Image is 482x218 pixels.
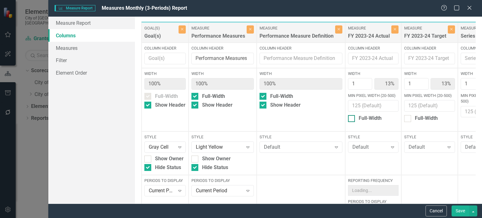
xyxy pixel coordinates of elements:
[149,144,175,151] div: Gray Cell
[404,25,446,31] label: Measure
[191,25,245,31] label: Measure
[348,25,390,31] label: Measure
[48,42,135,54] a: Measures
[191,33,245,43] div: Performance Measures
[260,53,342,64] input: Performance Measure Definition
[404,100,455,112] input: 125 (Default)
[348,53,399,64] input: FY 2023-24 Actual
[404,45,455,51] label: Column Header
[144,25,177,31] label: Goal(s)
[348,33,390,43] div: FY 2023-24 Actual
[191,178,254,183] label: Periods to Display
[348,93,399,98] label: Min Pixel Width (20-500)
[144,33,177,43] div: Goal(s)
[404,71,455,77] label: Width
[359,115,382,122] div: Full-Width
[144,178,186,183] label: Periods to Display
[348,178,399,183] label: Reporting Frequency
[348,100,399,112] input: 125 (Default)
[348,199,399,205] label: Periods to Display
[404,53,455,64] input: FY 2023-24 Target
[191,134,254,140] label: Style
[264,144,331,151] div: Default
[404,33,446,43] div: FY 2023-24 Target
[102,5,187,11] span: Measures Monthly (3-Periods) Report
[348,45,399,51] label: Column Header
[202,164,228,171] div: Hide Status
[144,134,186,140] label: Style
[348,134,399,140] label: Style
[348,185,399,196] input: Loading...
[191,71,254,77] label: Width
[260,33,334,43] div: Performance Measure Definition
[202,93,225,100] div: Full-Width
[404,93,455,98] label: Min Pixel Width (20-500)
[155,93,178,100] div: Full-Width
[155,102,185,109] div: Show Header
[48,29,135,42] a: Columns
[191,53,254,64] input: Measures
[270,102,301,109] div: Show Header
[352,144,388,151] div: Default
[404,78,429,90] input: Column Width
[409,144,444,151] div: Default
[196,187,243,194] div: Current Period
[202,102,233,109] div: Show Header
[348,71,399,77] label: Width
[461,78,480,90] input: Column Width
[196,144,243,151] div: Light Yellow
[260,134,342,140] label: Style
[260,71,342,77] label: Width
[348,78,372,90] input: Column Width
[144,71,186,77] label: Width
[144,45,186,51] label: Column Header
[155,164,181,171] div: Hide Status
[426,205,447,216] button: Cancel
[260,25,334,31] label: Measure
[415,115,438,122] div: Full-Width
[191,45,254,51] label: Column Header
[404,134,455,140] label: Style
[155,155,184,162] div: Show Owner
[48,66,135,79] a: Element Order
[452,205,469,216] button: Save
[144,53,186,64] input: Goal(s)
[48,17,135,29] a: Measure Report
[202,155,231,162] div: Show Owner
[270,93,293,100] div: Full-Width
[48,54,135,66] a: Filter
[55,5,95,11] span: Measure Report
[260,45,342,51] label: Column Header
[149,187,175,194] div: Current Period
